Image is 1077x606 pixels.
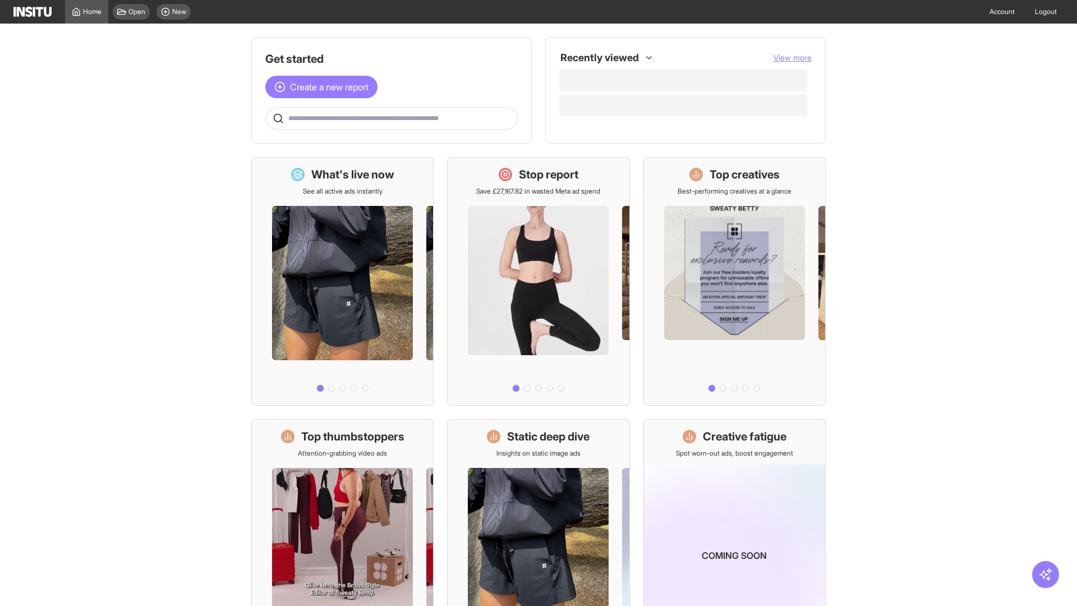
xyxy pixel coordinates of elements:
button: View more [774,52,812,63]
h1: Top creatives [710,167,780,182]
span: Home [83,7,102,16]
h1: Stop report [519,167,578,182]
h1: Static deep dive [507,429,590,444]
p: Attention-grabbing video ads [298,449,387,458]
img: Logo [13,7,52,17]
p: Save £27,167.82 in wasted Meta ad spend [476,187,600,196]
a: What's live nowSee all active ads instantly [251,157,434,406]
p: See all active ads instantly [303,187,383,196]
h1: What's live now [311,167,394,182]
a: Stop reportSave £27,167.82 in wasted Meta ad spend [447,157,629,406]
span: Open [128,7,145,16]
span: Create a new report [290,80,369,94]
h1: Get started [265,51,518,67]
h1: Top thumbstoppers [301,429,404,444]
p: Best-performing creatives at a glance [678,187,791,196]
span: New [172,7,186,16]
span: View more [774,53,812,62]
a: Top creativesBest-performing creatives at a glance [643,157,826,406]
button: Create a new report [265,76,378,98]
p: Insights on static image ads [496,449,581,458]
